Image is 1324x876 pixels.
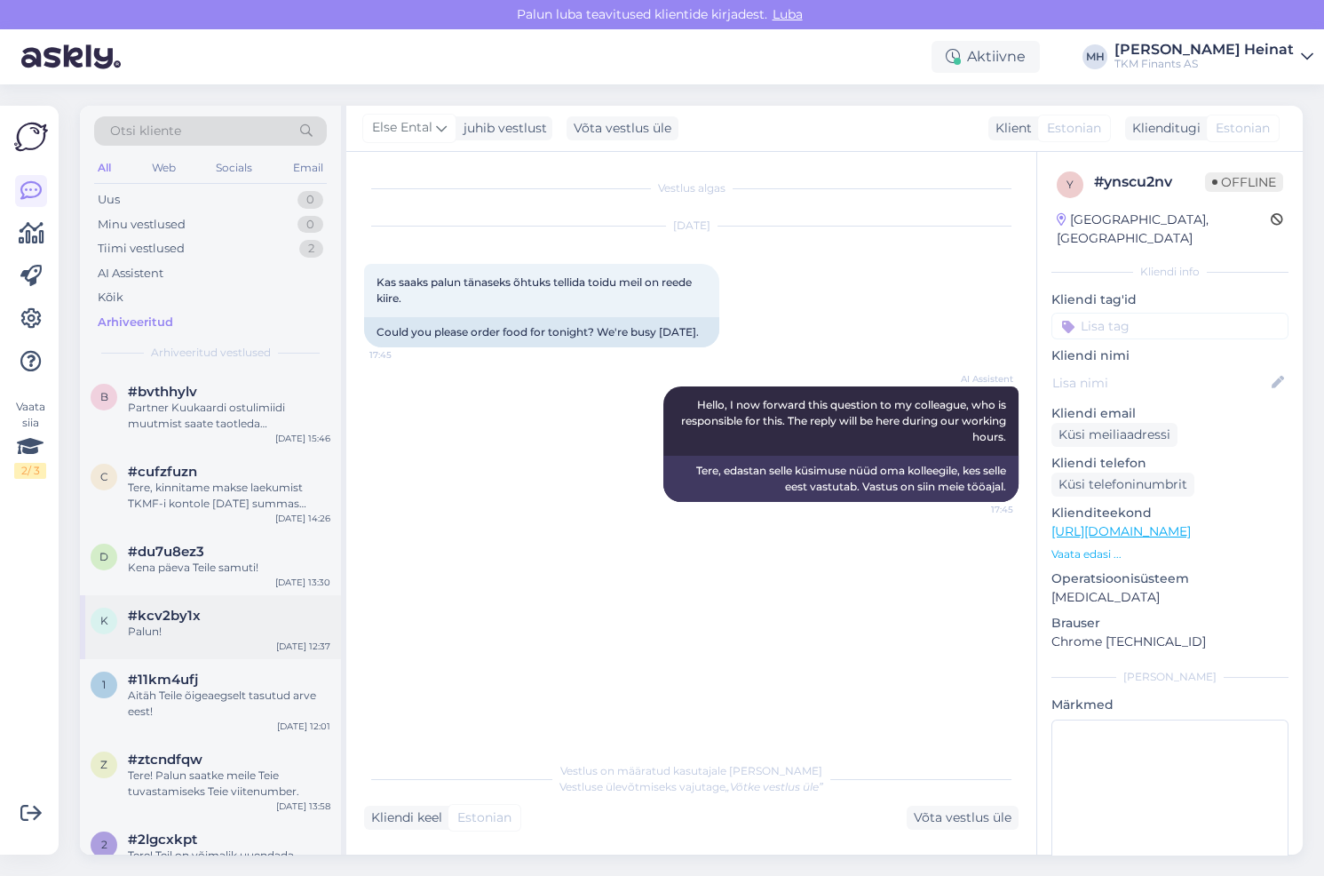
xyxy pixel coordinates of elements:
[1114,57,1294,71] div: TKM Finants AS
[98,191,120,209] div: Uus
[151,345,271,361] span: Arhiveeritud vestlused
[1051,473,1194,497] div: Küsi telefoninumbrit
[98,289,123,307] div: Kõik
[1052,373,1268,393] input: Lisa nimi
[1082,44,1107,69] div: MH
[128,624,330,640] div: Palun!
[100,614,108,627] span: k
[457,808,511,827] span: Estonian
[128,480,330,512] div: Tere, kinnitame makse laekumist TKMF-i kontole [DATE] summas 516,41 eur. Osamakse kuumakse [PERSO...
[663,456,1019,502] div: Tere, edastan selle küsimuse nüüd oma kolleegile, kes selle eest vastutab. Vastus on siin meie tö...
[276,640,330,653] div: [DATE] 12:37
[99,550,108,563] span: d
[1051,523,1191,539] a: [URL][DOMAIN_NAME]
[148,156,179,179] div: Web
[1216,119,1270,138] span: Estonian
[567,116,678,140] div: Võta vestlus üle
[212,156,256,179] div: Socials
[98,314,173,331] div: Arhiveeritud
[1051,264,1288,280] div: Kliendi info
[14,399,46,479] div: Vaata siia
[100,758,107,771] span: z
[907,806,1019,830] div: Võta vestlus üle
[377,275,694,305] span: Kas saaks palun tänaseks õhtuks tellida toidu meil on reede kiire.
[98,240,185,258] div: Tiimi vestlused
[100,390,108,403] span: b
[1051,454,1288,473] p: Kliendi telefon
[681,398,1009,443] span: Hello, I now forward this question to my colleague, who is responsible for this. The reply will b...
[1094,171,1205,193] div: # ynscu2nv
[128,768,330,800] div: Tere! Palun saatke meile Teie tuvastamiseks Teie viitenumber.
[128,608,201,624] span: #kcv2by1x
[297,216,323,234] div: 0
[560,764,822,777] span: Vestlus on määratud kasutajale [PERSON_NAME]
[947,503,1013,516] span: 17:45
[725,780,823,793] i: „Võtke vestlus üle”
[372,118,432,138] span: Else Ental
[1051,504,1288,522] p: Klienditeekond
[1051,423,1177,447] div: Küsi meiliaadressi
[297,191,323,209] div: 0
[98,265,163,283] div: AI Assistent
[128,400,330,432] div: Partner Kuukaardi ostulimiidi muutmist saate taotleda Partnerkaardi iseteeninduskeskkonnas [DOMAI...
[1051,546,1288,562] p: Vaata edasi ...
[277,720,330,733] div: [DATE] 12:01
[128,560,330,576] div: Kena päeva Teile samuti!
[1114,43,1313,71] a: [PERSON_NAME] HeinatTKM Finants AS
[128,464,197,480] span: #cufzfuzn
[128,688,330,720] div: Aitäh Teile õigeaegselt tasutud arve eest!
[128,672,198,688] span: #11km4ufj
[1047,119,1101,138] span: Estonian
[14,120,48,154] img: Askly Logo
[102,678,106,691] span: 1
[101,838,107,851] span: 2
[100,470,108,483] span: c
[1051,346,1288,365] p: Kliendi nimi
[275,576,330,589] div: [DATE] 13:30
[932,41,1040,73] div: Aktiivne
[1051,404,1288,423] p: Kliendi email
[128,832,197,848] span: #2lgcxkpt
[364,317,719,347] div: Could you please order food for tonight? We're busy [DATE].
[988,119,1032,138] div: Klient
[128,544,204,560] span: #du7u8ez3
[1051,669,1288,685] div: [PERSON_NAME]
[1114,43,1294,57] div: [PERSON_NAME] Heinat
[289,156,327,179] div: Email
[364,180,1019,196] div: Vestlus algas
[364,808,442,827] div: Kliendi keel
[1051,614,1288,633] p: Brauser
[1125,119,1201,138] div: Klienditugi
[364,218,1019,234] div: [DATE]
[94,156,115,179] div: All
[1051,588,1288,607] p: [MEDICAL_DATA]
[275,512,330,525] div: [DATE] 14:26
[767,6,808,22] span: Luba
[559,780,823,793] span: Vestluse ülevõtmiseks vajutage
[299,240,323,258] div: 2
[1051,569,1288,588] p: Operatsioonisüsteem
[14,463,46,479] div: 2 / 3
[456,119,547,138] div: juhib vestlust
[1051,696,1288,714] p: Märkmed
[128,752,202,768] span: #ztcndfqw
[1051,291,1288,309] p: Kliendi tag'id
[275,432,330,445] div: [DATE] 15:46
[276,800,330,813] div: [DATE] 13:58
[128,384,197,400] span: #bvthhylv
[1205,172,1283,192] span: Offline
[1051,313,1288,339] input: Lisa tag
[1066,178,1074,191] span: y
[1057,211,1271,248] div: [GEOGRAPHIC_DATA], [GEOGRAPHIC_DATA]
[369,348,436,362] span: 17:45
[947,372,1013,386] span: AI Assistent
[110,122,181,140] span: Otsi kliente
[1051,633,1288,651] p: Chrome [TECHNICAL_ID]
[98,216,186,234] div: Minu vestlused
